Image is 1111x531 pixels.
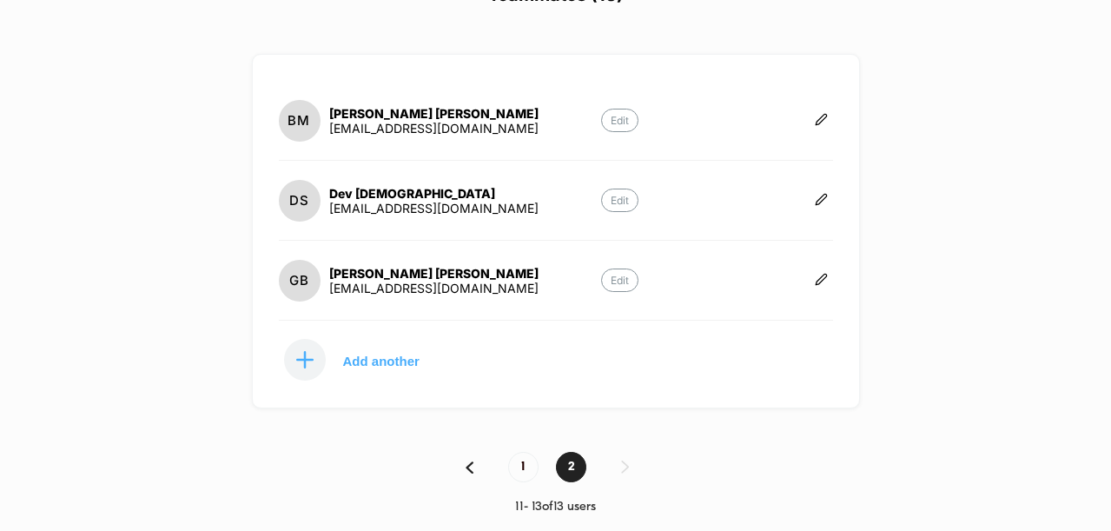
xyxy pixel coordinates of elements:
[288,112,310,129] p: BM
[343,356,420,365] p: Add another
[329,121,539,136] div: [EMAIL_ADDRESS][DOMAIN_NAME]
[329,201,539,216] div: [EMAIL_ADDRESS][DOMAIN_NAME]
[466,461,473,474] img: pagination back
[289,272,309,289] p: GB
[289,192,309,209] p: DS
[329,106,539,121] div: [PERSON_NAME] [PERSON_NAME]
[601,269,638,292] p: Edit
[329,281,539,295] div: [EMAIL_ADDRESS][DOMAIN_NAME]
[601,189,638,212] p: Edit
[329,186,539,201] div: Dev [DEMOGRAPHIC_DATA]
[508,452,539,482] span: 1
[329,266,539,281] div: [PERSON_NAME] [PERSON_NAME]
[556,452,586,482] span: 2
[601,109,638,132] p: Edit
[279,338,453,382] button: Add another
